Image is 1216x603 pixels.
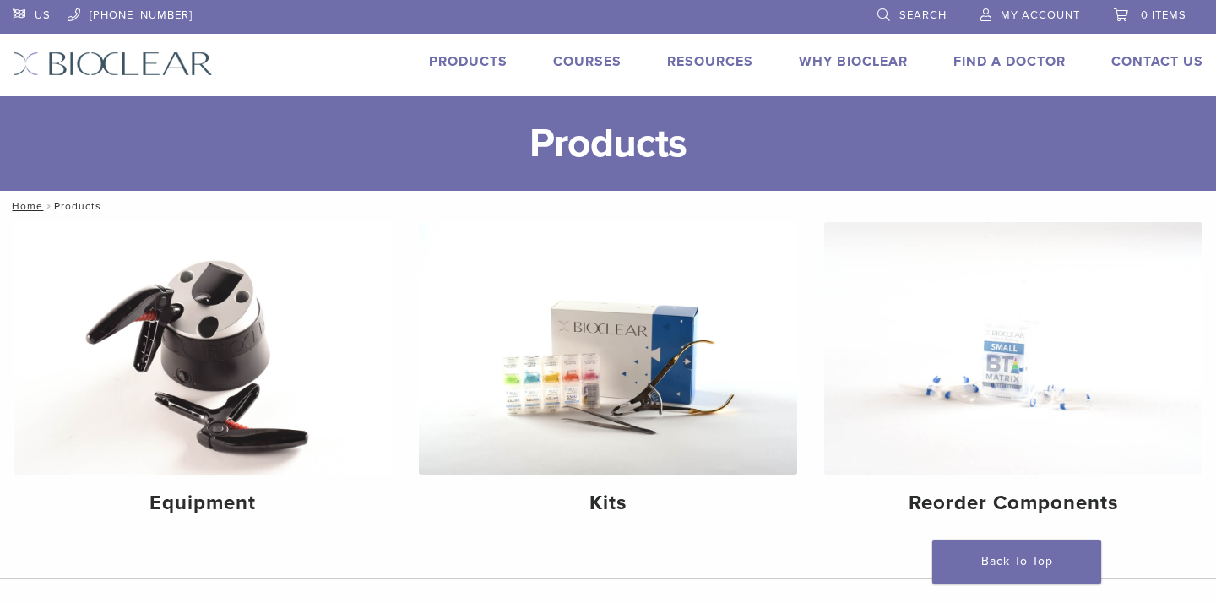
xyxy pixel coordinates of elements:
[419,222,797,475] img: Kits
[43,202,54,210] span: /
[1111,53,1203,70] a: Contact Us
[14,222,392,475] img: Equipment
[838,488,1189,519] h4: Reorder Components
[7,200,43,212] a: Home
[799,53,908,70] a: Why Bioclear
[932,540,1101,584] a: Back To Top
[899,8,947,22] span: Search
[429,53,508,70] a: Products
[14,222,392,530] a: Equipment
[419,222,797,530] a: Kits
[667,53,753,70] a: Resources
[553,53,622,70] a: Courses
[824,222,1202,475] img: Reorder Components
[27,488,378,519] h4: Equipment
[1141,8,1186,22] span: 0 items
[1001,8,1080,22] span: My Account
[13,52,213,76] img: Bioclear
[953,53,1066,70] a: Find A Doctor
[824,222,1202,530] a: Reorder Components
[432,488,784,519] h4: Kits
